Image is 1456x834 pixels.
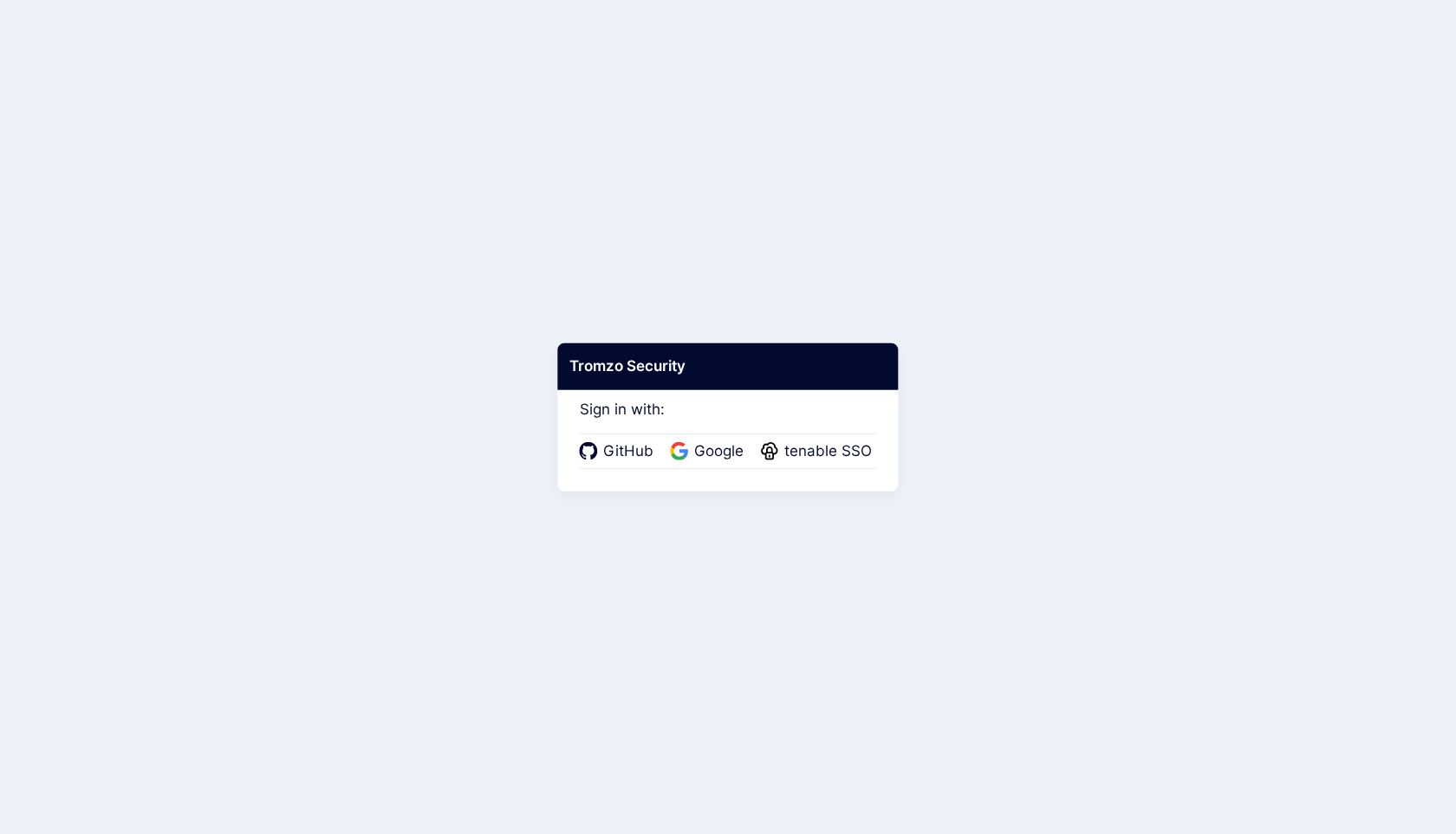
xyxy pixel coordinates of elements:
a: tenable SSO [761,440,877,463]
span: GitHub [598,440,659,463]
div: Sign in with: [580,377,877,469]
div: Tromzo Security [557,343,898,390]
a: Google [671,440,749,463]
span: Google [689,440,749,463]
span: tenable SSO [779,440,877,463]
a: GitHub [580,440,659,463]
